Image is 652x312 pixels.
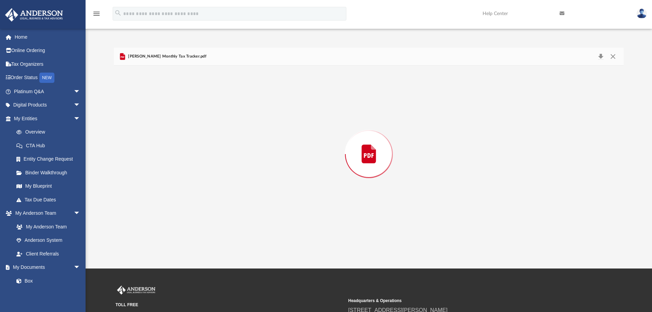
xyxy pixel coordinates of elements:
span: arrow_drop_down [74,112,87,126]
img: User Pic [637,9,647,18]
a: Home [5,30,91,44]
a: Binder Walkthrough [10,166,91,179]
a: My Anderson Teamarrow_drop_down [5,207,87,220]
a: Anderson System [10,234,87,247]
i: search [114,9,122,17]
a: Meeting Minutes [10,288,87,301]
a: Tax Organizers [5,57,91,71]
a: My Entitiesarrow_drop_down [5,112,91,125]
a: Overview [10,125,91,139]
a: Box [10,274,84,288]
a: menu [92,13,101,18]
a: Platinum Q&Aarrow_drop_down [5,85,91,98]
a: My Blueprint [10,179,87,193]
div: Preview [114,48,624,242]
a: Order StatusNEW [5,71,91,85]
span: arrow_drop_down [74,207,87,221]
a: Entity Change Request [10,152,91,166]
a: Tax Due Dates [10,193,91,207]
small: Headquarters & Operations [348,298,576,304]
small: TOLL FREE [116,302,344,308]
a: CTA Hub [10,139,91,152]
span: [PERSON_NAME] Monthly Tax Tracker.pdf [127,53,206,60]
div: NEW [39,73,54,83]
img: Anderson Advisors Platinum Portal [3,8,65,22]
a: Client Referrals [10,247,87,261]
span: arrow_drop_down [74,261,87,275]
button: Download [595,52,607,61]
span: arrow_drop_down [74,98,87,112]
button: Close [607,52,619,61]
i: menu [92,10,101,18]
a: Digital Productsarrow_drop_down [5,98,91,112]
a: My Anderson Team [10,220,84,234]
a: Online Ordering [5,44,91,58]
img: Anderson Advisors Platinum Portal [116,286,157,295]
span: arrow_drop_down [74,85,87,99]
a: My Documentsarrow_drop_down [5,261,87,274]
